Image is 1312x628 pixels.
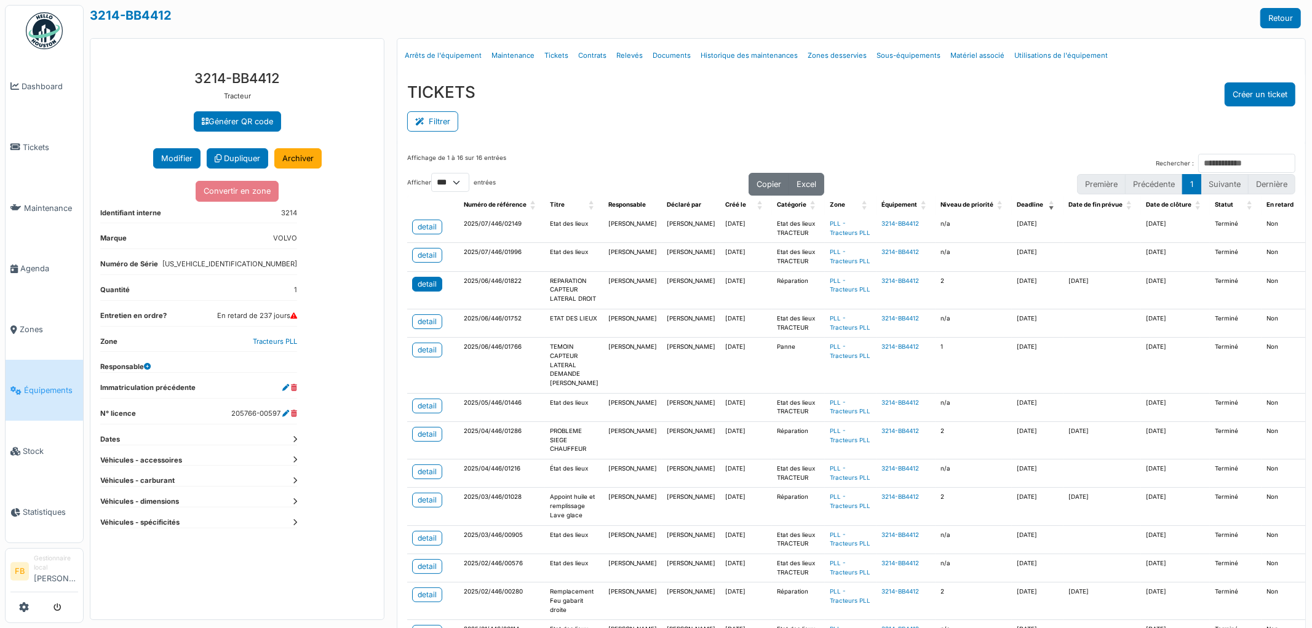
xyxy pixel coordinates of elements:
[1077,174,1295,194] nav: pagination
[10,562,29,581] li: FB
[881,399,919,406] a: 3214-BB4412
[418,429,437,440] div: detail
[862,196,869,215] span: Zone: Activate to sort
[1210,393,1262,421] td: Terminé
[830,531,870,547] a: PLL - Tracteurs PLL
[830,220,870,236] a: PLL - Tracteurs PLL
[34,554,78,589] li: [PERSON_NAME]
[720,271,772,309] td: [DATE]
[100,434,297,445] dt: Dates
[459,215,545,243] td: 2025/07/446/02149
[881,220,919,227] a: 3214-BB4412
[545,271,603,309] td: REPARATION CAPTEUR LATERAL DROIT
[6,178,83,239] a: Maintenance
[100,259,158,274] dt: Numéro de Série
[100,311,167,326] dt: Entretien en ordre?
[603,271,662,309] td: [PERSON_NAME]
[545,525,603,554] td: Etat des lieux
[872,41,945,70] a: Sous-équipements
[1012,243,1064,271] td: [DATE]
[772,309,825,337] td: Etat des lieux TRACTEUR
[881,427,919,434] a: 3214-BB4412
[772,271,825,309] td: Réparation
[545,309,603,337] td: ETAT DES LIEUX
[881,493,919,500] a: 3214-BB4412
[545,338,603,393] td: TEMOIN CAPTEUR LATERAL DEMANDE [PERSON_NAME]
[412,277,442,292] a: detail
[459,338,545,393] td: 2025/06/446/01766
[1141,459,1210,488] td: [DATE]
[662,338,720,393] td: [PERSON_NAME]
[418,589,437,600] div: detail
[1210,582,1262,620] td: Terminé
[662,554,720,582] td: [PERSON_NAME]
[772,582,825,620] td: Réparation
[603,338,662,393] td: [PERSON_NAME]
[720,459,772,488] td: [DATE]
[1012,393,1064,421] td: [DATE]
[100,496,297,507] dt: Véhicules - dimensions
[26,12,63,49] img: Badge_color-CXgf-gQk.svg
[662,243,720,271] td: [PERSON_NAME]
[881,465,919,472] a: 3214-BB4412
[100,233,127,248] dt: Marque
[803,41,872,70] a: Zones desservies
[1064,422,1141,459] td: [DATE]
[418,495,437,506] div: detail
[936,488,1012,525] td: 2
[881,560,919,566] a: 3214-BB4412
[810,196,817,215] span: Catégorie: Activate to sort
[772,243,825,271] td: Etat des lieux TRACTEUR
[603,554,662,582] td: [PERSON_NAME]
[6,56,83,117] a: Dashboard
[412,531,442,546] a: detail
[273,233,297,244] dd: VOLVO
[6,300,83,360] a: Zones
[772,422,825,459] td: Réparation
[573,41,611,70] a: Contrats
[545,422,603,459] td: PROBLEME SIEGE CHAUFFEUR
[431,173,469,192] select: Afficherentrées
[1260,8,1301,28] a: Retour
[459,309,545,337] td: 2025/06/446/01752
[24,202,78,214] span: Maintenance
[464,201,527,208] span: Numéro de référence
[603,215,662,243] td: [PERSON_NAME]
[720,488,772,525] td: [DATE]
[90,8,172,23] a: 3214-BB4412
[1141,393,1210,421] td: [DATE]
[881,343,919,350] a: 3214-BB4412
[100,517,297,528] dt: Véhicules - spécificités
[459,582,545,620] td: 2025/02/446/00280
[720,309,772,337] td: [DATE]
[1210,338,1262,393] td: Terminé
[611,41,648,70] a: Relevés
[412,587,442,602] a: detail
[696,41,803,70] a: Historique des maintenances
[662,488,720,525] td: [PERSON_NAME]
[1012,422,1064,459] td: [DATE]
[603,582,662,620] td: [PERSON_NAME]
[757,180,781,189] span: Copier
[720,393,772,421] td: [DATE]
[412,248,442,263] a: detail
[881,248,919,255] a: 3214-BB4412
[459,422,545,459] td: 2025/04/446/01286
[720,422,772,459] td: [DATE]
[720,582,772,620] td: [DATE]
[34,554,78,573] div: Gestionnaire local
[545,582,603,620] td: Remplacement Feu gabarit droite
[1225,82,1295,106] button: Créer un ticket
[418,250,437,261] div: detail
[412,314,442,329] a: detail
[20,324,78,335] span: Zones
[6,239,83,300] a: Agenda
[830,315,870,331] a: PLL - Tracteurs PLL
[545,554,603,582] td: Etat des lieux
[530,196,538,215] span: Numéro de référence: Activate to sort
[459,243,545,271] td: 2025/07/446/01996
[1146,201,1191,208] span: Date de clôture
[6,421,83,482] a: Stock
[153,148,201,169] button: Modifier
[772,525,825,554] td: Etat des lieux TRACTEUR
